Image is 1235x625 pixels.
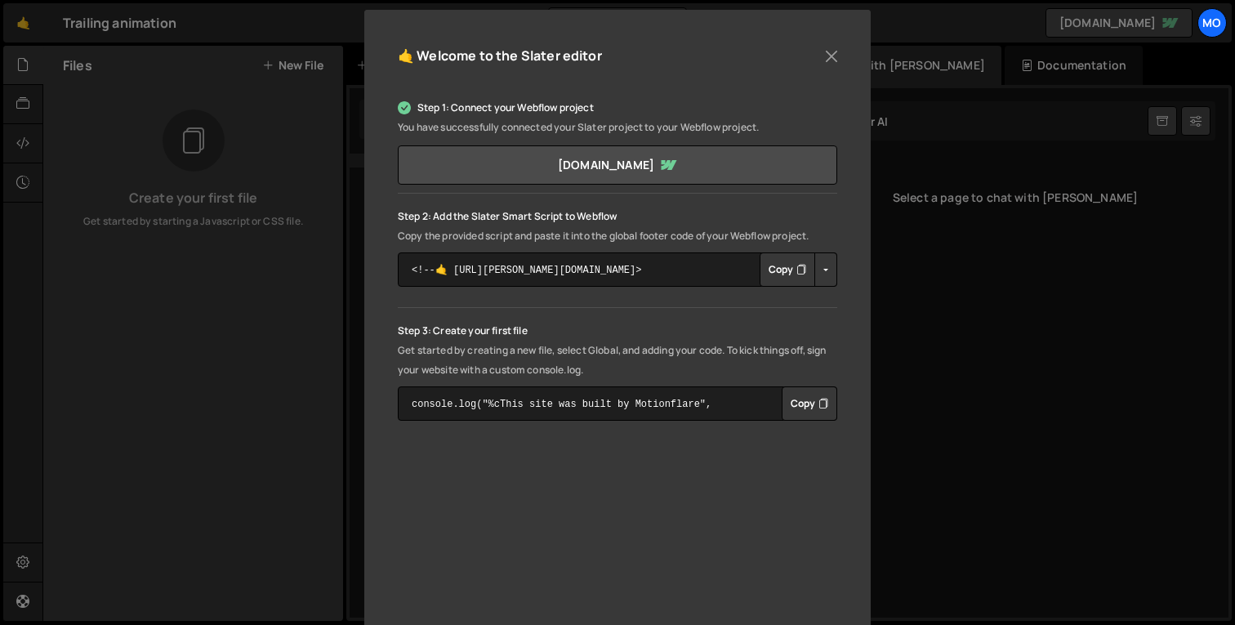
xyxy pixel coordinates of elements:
a: [DOMAIN_NAME] [398,145,837,185]
p: You have successfully connected your Slater project to your Webflow project. [398,118,837,137]
p: Get started by creating a new file, select Global, and adding your code. To kick things off, sign... [398,341,837,380]
button: Close [819,44,844,69]
div: Button group with nested dropdown [782,386,837,421]
textarea: console.log("%cThis site was built by Motionflare", "background:blue;color:#fff;padding: 8px;"); [398,386,837,421]
p: Step 3: Create your first file [398,321,837,341]
p: Copy the provided script and paste it into the global footer code of your Webflow project. [398,226,837,246]
div: Button group with nested dropdown [760,252,837,287]
p: Step 2: Add the Slater Smart Script to Webflow [398,207,837,226]
h5: 🤙 Welcome to the Slater editor [398,43,602,69]
textarea: <!--🤙 [URL][PERSON_NAME][DOMAIN_NAME]> <script>document.addEventListener("DOMContentLoaded", func... [398,252,837,287]
a: Mo [1197,8,1227,38]
button: Copy [760,252,815,287]
button: Copy [782,386,837,421]
p: Step 1: Connect your Webflow project [398,98,837,118]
